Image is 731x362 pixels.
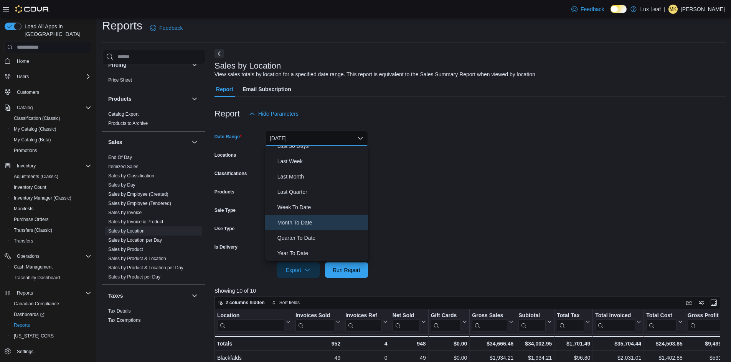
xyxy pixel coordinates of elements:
button: Total Cost [646,312,682,332]
a: [US_STATE] CCRS [11,331,57,341]
div: $35,704.44 [595,339,641,348]
span: Sales by Location per Day [108,237,162,243]
span: Export [281,262,315,278]
button: Adjustments (Classic) [8,171,94,182]
span: Manifests [11,204,91,213]
div: $24,503.85 [646,339,682,348]
div: Gift Cards [431,312,461,319]
div: Total Cost [646,312,676,332]
button: Reports [8,320,94,331]
span: Dashboards [14,311,45,318]
button: Customers [2,87,94,98]
button: Traceabilty Dashboard [8,272,94,283]
a: Adjustments (Classic) [11,172,61,181]
a: Traceabilty Dashboard [11,273,63,282]
button: Net Sold [392,312,426,332]
a: Sales by Invoice [108,210,142,215]
a: Tax Exemptions [108,318,141,323]
div: Sales [102,153,205,285]
span: Canadian Compliance [11,299,91,308]
a: Sales by Day [108,182,135,188]
button: Manifests [8,203,94,214]
button: My Catalog (Beta) [8,134,94,145]
a: Settings [14,347,36,356]
a: Catalog Export [108,111,139,117]
span: Cash Management [11,262,91,272]
span: Inventory Count [14,184,46,190]
span: Promotions [11,146,91,155]
div: Total Invoiced [595,312,635,319]
span: Operations [14,252,91,261]
span: Home [14,56,91,66]
div: Melissa Kuefler [668,5,678,14]
h3: Pricing [108,61,126,69]
span: Year To Date [277,249,365,258]
button: Canadian Compliance [8,298,94,309]
div: $34,002.95 [518,339,552,348]
a: Dashboards [8,309,94,320]
button: Display options [697,298,706,307]
span: Month To Date [277,218,365,227]
button: Transfers (Classic) [8,225,94,236]
button: Run Report [325,262,368,278]
button: Sales [190,138,199,147]
div: Invoices Sold [295,312,334,319]
span: Inventory [14,161,91,170]
span: Sales by Employee (Tendered) [108,200,171,206]
input: Dark Mode [611,5,627,13]
span: Cash Management [14,264,53,270]
div: Total Tax [557,312,584,332]
span: Manifests [14,206,33,212]
button: My Catalog (Classic) [8,124,94,134]
button: Products [108,95,188,103]
a: Inventory Count [11,183,50,192]
div: Gross Sales [472,312,507,332]
label: Use Type [215,226,234,232]
span: Run Report [333,266,360,274]
button: Cash Management [8,262,94,272]
span: Transfers [11,236,91,246]
span: Catalog Export [108,111,139,117]
a: Promotions [11,146,40,155]
button: Users [2,71,94,82]
div: Invoices Sold [295,312,334,332]
a: Cash Management [11,262,56,272]
button: Inventory Count [8,182,94,193]
span: Week To Date [277,203,365,212]
span: Sales by Product [108,246,143,252]
button: Inventory [2,161,94,171]
span: Catalog [14,103,91,112]
span: Purchase Orders [11,215,91,224]
button: Inventory [14,161,39,170]
a: Purchase Orders [11,215,52,224]
span: Sales by Product per Day [108,274,160,280]
button: Invoices Sold [295,312,340,332]
span: Itemized Sales [108,164,139,170]
button: Classification (Classic) [8,113,94,124]
button: Gross Sales [472,312,513,332]
span: Customers [17,89,39,95]
span: Promotions [14,147,37,154]
span: 2 columns hidden [226,300,265,306]
span: Purchase Orders [14,216,49,223]
span: Settings [14,347,91,356]
span: Canadian Compliance [14,301,59,307]
button: Inventory Manager (Classic) [8,193,94,203]
button: Users [14,72,32,81]
button: Export [277,262,320,278]
a: Classification (Classic) [11,114,63,123]
span: Quarter To Date [277,233,365,242]
span: Sales by Employee (Created) [108,191,168,197]
button: Home [2,55,94,66]
span: Transfers (Classic) [11,226,91,235]
p: | [664,5,665,14]
a: Customers [14,88,42,97]
div: Taxes [102,306,205,328]
button: Hide Parameters [246,106,302,121]
span: Transfers (Classic) [14,227,52,233]
div: Gross Profit [688,312,723,319]
div: Location [217,312,284,332]
a: My Catalog (Classic) [11,124,59,134]
span: Sales by Invoice & Product [108,219,163,225]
